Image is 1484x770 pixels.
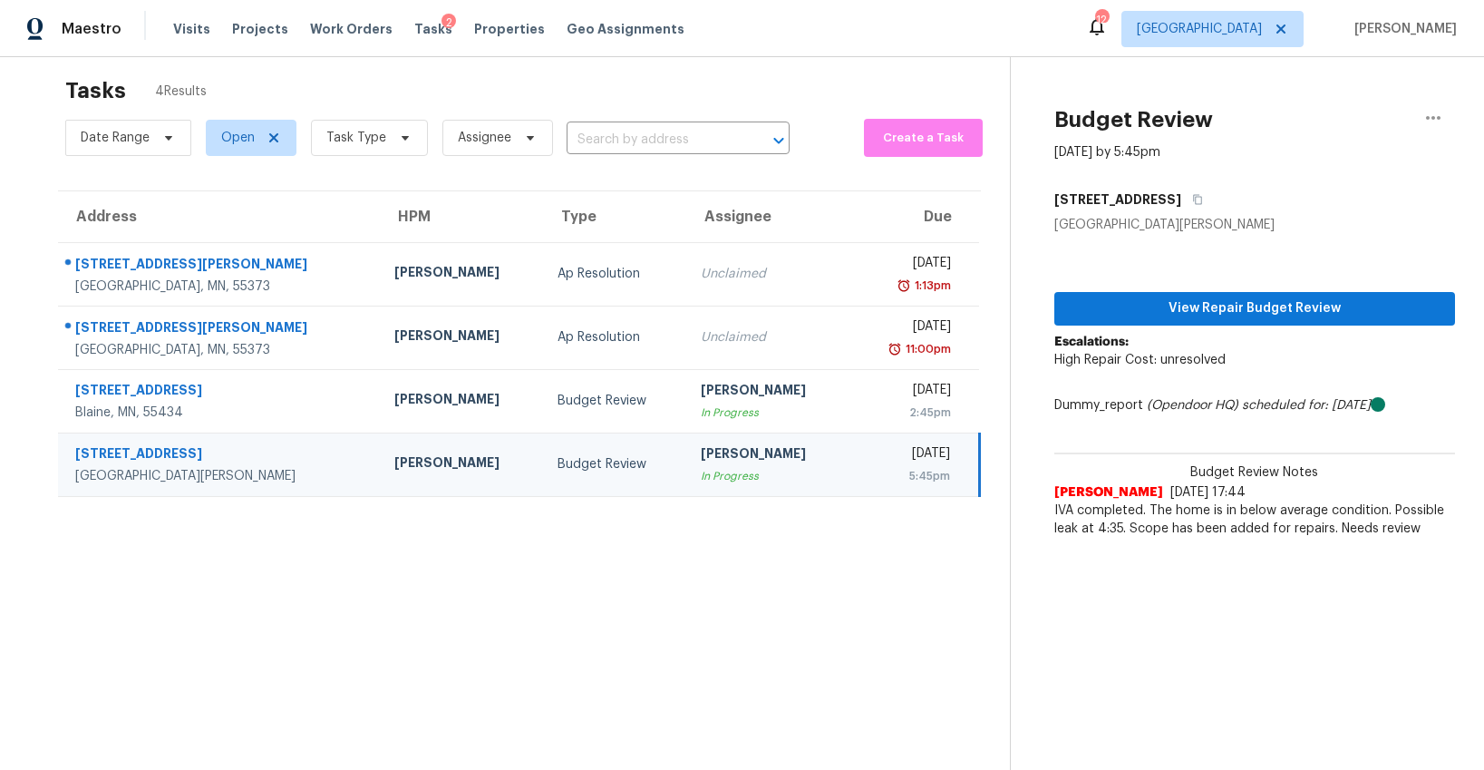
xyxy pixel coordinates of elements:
div: 1:13pm [911,277,951,295]
h2: Budget Review [1054,111,1213,129]
span: Visits [173,20,210,38]
div: 2:45pm [865,404,952,422]
div: [PERSON_NAME] [701,381,835,404]
th: Due [850,191,980,242]
button: Open [766,128,791,153]
h2: Tasks [65,82,126,100]
div: Budget Review [558,392,672,410]
span: Work Orders [310,20,393,38]
span: Properties [474,20,545,38]
div: [GEOGRAPHIC_DATA], MN, 55373 [75,341,365,359]
th: Address [58,191,380,242]
h5: [STREET_ADDRESS] [1054,190,1181,209]
div: [STREET_ADDRESS] [75,444,365,467]
img: Overdue Alarm Icon [897,277,911,295]
div: [DATE] [865,444,950,467]
i: scheduled for: [DATE] [1242,399,1371,412]
div: [GEOGRAPHIC_DATA][PERSON_NAME] [75,467,365,485]
div: Blaine, MN, 55434 [75,404,365,422]
div: [STREET_ADDRESS][PERSON_NAME] [75,318,365,341]
span: Date Range [81,129,150,147]
div: Ap Resolution [558,328,672,346]
th: HPM [380,191,543,242]
span: Budget Review Notes [1179,463,1329,482]
i: (Opendoor HQ) [1147,399,1238,412]
span: 4 Results [155,83,207,101]
span: High Repair Cost: unresolved [1054,354,1226,366]
span: Geo Assignments [567,20,684,38]
div: [PERSON_NAME] [701,444,835,467]
button: Copy Address [1181,183,1206,216]
div: 2 [441,14,456,32]
span: Open [221,129,255,147]
div: [PERSON_NAME] [394,453,529,476]
span: Tasks [414,23,452,35]
span: View Repair Budget Review [1069,297,1440,320]
div: [DATE] by 5:45pm [1054,143,1160,161]
div: [PERSON_NAME] [394,263,529,286]
span: Create a Task [873,128,974,149]
b: Escalations: [1054,336,1129,348]
div: In Progress [701,404,835,422]
span: [DATE] 17:44 [1170,486,1246,499]
div: 5:45pm [865,467,950,485]
span: [GEOGRAPHIC_DATA] [1137,20,1262,38]
div: [PERSON_NAME] [394,327,529,349]
div: Dummy_report [1054,396,1455,414]
div: [DATE] [865,381,952,404]
span: Assignee [458,129,511,147]
div: Unclaimed [701,265,835,283]
span: Projects [232,20,288,38]
div: Unclaimed [701,328,835,346]
span: [PERSON_NAME] [1347,20,1457,38]
th: Type [543,191,686,242]
input: Search by address [567,126,739,154]
div: 12 [1095,11,1108,29]
th: Assignee [686,191,849,242]
div: [GEOGRAPHIC_DATA][PERSON_NAME] [1054,216,1455,234]
div: In Progress [701,467,835,485]
button: Create a Task [864,119,983,157]
div: 11:00pm [902,340,951,358]
div: [PERSON_NAME] [394,390,529,413]
span: Maestro [62,20,121,38]
img: Overdue Alarm Icon [887,340,902,358]
div: [DATE] [865,254,952,277]
div: Ap Resolution [558,265,672,283]
div: [DATE] [865,317,952,340]
span: IVA completed. The home is in below average condition. Possible leak at 4:35. Scope has been adde... [1054,502,1455,538]
span: [PERSON_NAME] [1054,483,1163,502]
span: Task Type [326,129,386,147]
button: View Repair Budget Review [1054,292,1455,326]
div: Budget Review [558,455,672,473]
div: [STREET_ADDRESS][PERSON_NAME] [75,255,365,278]
div: [GEOGRAPHIC_DATA], MN, 55373 [75,278,365,296]
div: [STREET_ADDRESS] [75,381,365,404]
